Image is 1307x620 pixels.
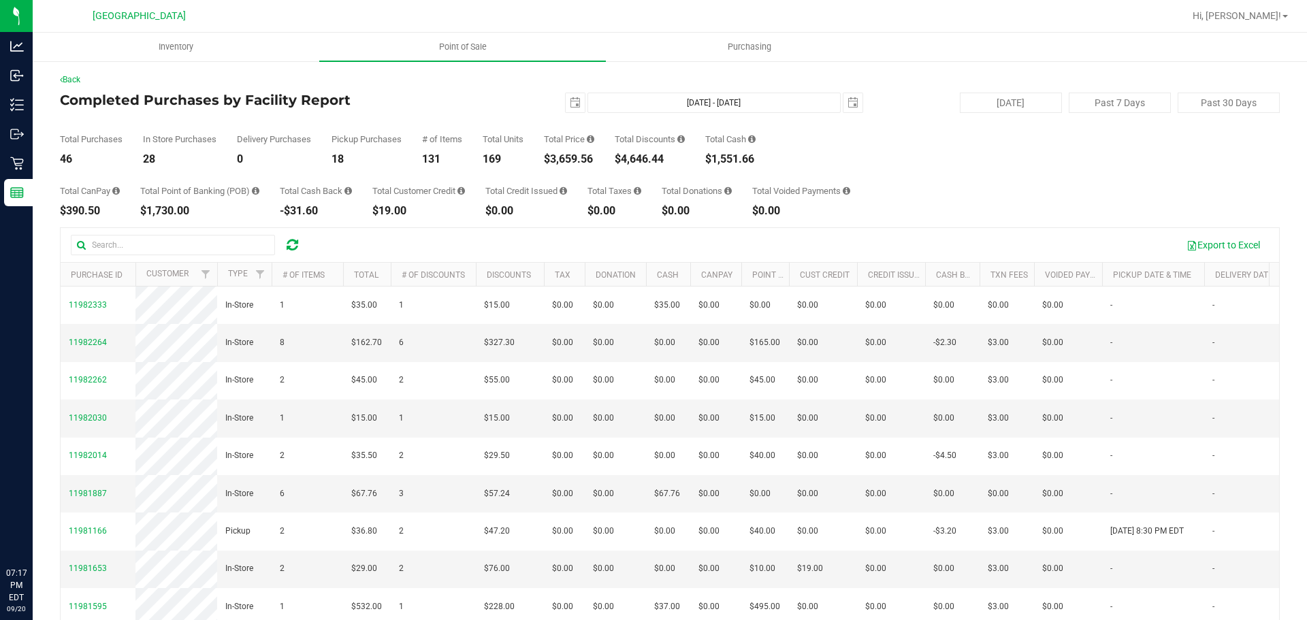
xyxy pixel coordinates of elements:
[654,374,675,387] span: $0.00
[654,449,675,462] span: $0.00
[865,487,886,500] span: $0.00
[1042,487,1063,500] span: $0.00
[112,186,120,195] i: Sum of the successful, non-voided CanPay payment transactions for all purchases in the date range.
[749,600,780,613] span: $495.00
[593,562,614,575] span: $0.00
[1212,600,1214,613] span: -
[544,135,594,144] div: Total Price
[797,525,818,538] span: $0.00
[552,299,573,312] span: $0.00
[280,412,285,425] span: 1
[60,93,466,108] h4: Completed Purchases by Facility Report
[654,525,675,538] span: $0.00
[484,336,515,349] span: $327.30
[933,525,956,538] span: -$3.20
[654,336,675,349] span: $0.00
[988,600,1009,613] span: $3.00
[225,449,253,462] span: In-Store
[1212,449,1214,462] span: -
[225,487,253,500] span: In-Store
[225,600,253,613] span: In-Store
[1110,374,1112,387] span: -
[560,186,567,195] i: Sum of all account credit issued for all refunds from returned purchases in the date range.
[797,412,818,425] span: $0.00
[606,33,892,61] a: Purchasing
[1212,336,1214,349] span: -
[933,562,954,575] span: $0.00
[749,299,771,312] span: $0.00
[552,412,573,425] span: $0.00
[933,374,954,387] span: $0.00
[69,526,107,536] span: 11981166
[960,93,1062,113] button: [DATE]
[988,336,1009,349] span: $3.00
[280,487,285,500] span: 6
[344,186,352,195] i: Sum of the cash-back amounts from rounded-up electronic payments for all purchases in the date ra...
[698,562,720,575] span: $0.00
[484,487,510,500] span: $57.24
[705,154,756,165] div: $1,551.66
[484,299,510,312] span: $15.00
[146,269,189,278] a: Customer
[399,487,404,500] span: 3
[422,154,462,165] div: 131
[797,562,823,575] span: $19.00
[797,449,818,462] span: $0.00
[354,270,378,280] a: Total
[1212,412,1214,425] span: -
[865,449,886,462] span: $0.00
[69,489,107,498] span: 11981887
[698,600,720,613] span: $0.00
[634,186,641,195] i: Sum of the total taxes for all purchases in the date range.
[225,412,253,425] span: In-Store
[69,413,107,423] span: 11982030
[228,269,248,278] a: Type
[1212,562,1214,575] span: -
[351,336,382,349] span: $162.70
[484,412,510,425] span: $15.00
[544,154,594,165] div: $3,659.56
[868,270,924,280] a: Credit Issued
[225,374,253,387] span: In-Store
[698,412,720,425] span: $0.00
[593,525,614,538] span: $0.00
[990,270,1028,280] a: Txn Fees
[71,270,123,280] a: Purchase ID
[654,600,680,613] span: $37.00
[69,338,107,347] span: 11982264
[399,449,404,462] span: 2
[280,449,285,462] span: 2
[615,154,685,165] div: $4,646.44
[483,154,523,165] div: 169
[1042,374,1063,387] span: $0.00
[484,374,510,387] span: $55.00
[1042,449,1063,462] span: $0.00
[10,186,24,199] inline-svg: Reports
[140,186,259,195] div: Total Point of Banking (POB)
[457,186,465,195] i: Sum of the successful, non-voided payments using account credit for all purchases in the date range.
[865,299,886,312] span: $0.00
[485,186,567,195] div: Total Credit Issued
[797,600,818,613] span: $0.00
[677,135,685,144] i: Sum of the discount values applied to the all purchases in the date range.
[654,299,680,312] span: $35.00
[372,186,465,195] div: Total Customer Credit
[752,206,850,216] div: $0.00
[552,600,573,613] span: $0.00
[933,412,954,425] span: $0.00
[552,562,573,575] span: $0.00
[399,336,404,349] span: 6
[552,449,573,462] span: $0.00
[351,374,377,387] span: $45.00
[705,135,756,144] div: Total Cash
[399,600,404,613] span: 1
[933,487,954,500] span: $0.00
[225,525,251,538] span: Pickup
[933,600,954,613] span: $0.00
[484,600,515,613] span: $228.00
[6,604,27,614] p: 09/20
[422,135,462,144] div: # of Items
[657,270,679,280] a: Cash
[593,299,614,312] span: $0.00
[988,374,1009,387] span: $3.00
